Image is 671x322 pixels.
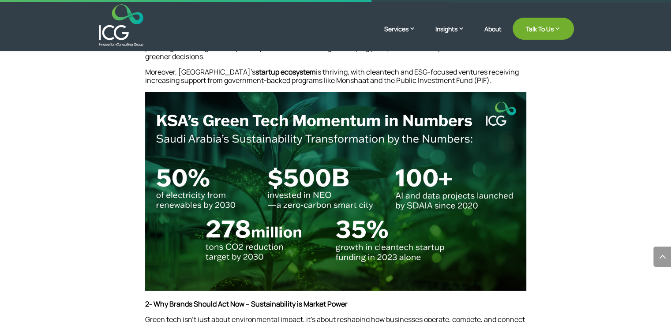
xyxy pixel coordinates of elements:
a: Services [384,24,424,46]
a: Insights [435,24,473,46]
iframe: Chat Widget [524,227,671,322]
a: Talk To Us [513,18,574,40]
img: ICG [99,4,143,46]
strong: startup ecosystem [255,67,316,77]
a: About [484,26,502,46]
img: Infographic showing key sustainability metrics in Saudi Arabia, including renewable energy goals,... [145,92,526,291]
strong: 2- Why Brands Should Act Now – Sustainability is Market Power [145,299,348,309]
p: Moreover, [GEOGRAPHIC_DATA]’s is thriving, with cleantech and ESG-focused ventures receiving incr... [145,68,526,92]
p: On a national scale, is being implemented to simulate urban energy use and drive smart urban plan... [145,35,526,68]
